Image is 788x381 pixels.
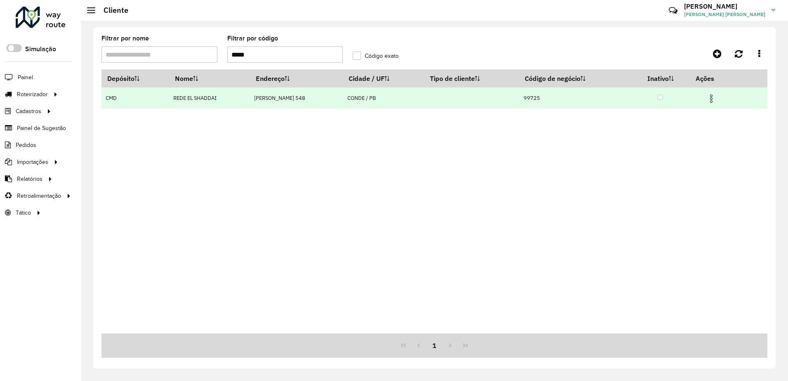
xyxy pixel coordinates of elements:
[427,338,442,353] button: 1
[519,70,631,88] th: Código de negócio
[424,70,519,88] th: Tipo de cliente
[16,141,36,149] span: Pedidos
[95,6,128,15] h2: Cliente
[169,88,250,109] td: REDE EL SHADDAI
[169,70,250,88] th: Nome
[17,175,42,183] span: Relatórios
[17,158,48,166] span: Importações
[17,192,61,200] span: Retroalimentação
[227,33,278,43] label: Filtrar por código
[25,44,56,54] label: Simulação
[250,70,343,88] th: Endereço
[16,107,41,116] span: Cadastros
[101,70,169,88] th: Depósito
[101,33,149,43] label: Filtrar por nome
[664,2,682,19] a: Contato Rápido
[343,88,424,109] td: CONDE / PB
[684,2,765,10] h3: [PERSON_NAME]
[690,70,739,87] th: Ações
[343,70,424,88] th: Cidade / UF
[18,73,33,82] span: Painel
[17,90,48,99] span: Roteirizador
[250,88,343,109] td: [PERSON_NAME] 548
[631,70,690,88] th: Inativo
[16,208,31,217] span: Tático
[17,124,66,133] span: Painel de Sugestão
[101,88,169,109] td: CMD
[684,11,765,18] span: [PERSON_NAME] [PERSON_NAME]
[519,88,631,109] td: 99725
[353,52,399,60] label: Código exato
